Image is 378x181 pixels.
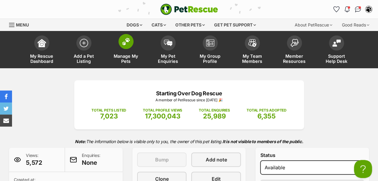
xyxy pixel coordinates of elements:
[155,156,169,163] span: Bump
[338,19,373,31] div: Good Reads
[122,19,146,31] div: Dogs
[239,54,266,64] span: My Team Members
[91,108,126,113] p: TOTAL PETS LISTED
[315,32,358,68] a: Support Help Desk
[122,38,130,45] img: manage-my-pets-icon-02211641906a0b7f246fdf0571729dbe1e7629f14944591b6c1af311fb30b64b.svg
[9,19,33,30] a: Menu
[28,54,55,64] span: My Rescue Dashboard
[366,6,372,12] img: Lynda Smith profile pic
[21,32,63,68] a: My Rescue Dashboard
[231,32,273,68] a: My Team Members
[223,139,303,144] strong: It is not visible to members of the public.
[160,4,218,15] a: PetRescue
[199,108,230,113] p: TOTAL ENQUIRIES
[345,6,349,12] img: notifications-46538b983faf8c2785f20acdc204bb7945ddae34d4c08c2a6579f10ce5e182be.svg
[147,19,170,31] div: Cats
[210,19,260,31] div: Get pet support
[83,97,295,103] p: A member of PetRescue since [DATE] 🎉
[160,4,218,15] img: logo-e224e6f780fb5917bec1dbf3a21bbac754714ae5b6737aabdf751b685950b380.svg
[26,152,42,167] p: Views:
[281,54,308,64] span: Member Resources
[171,19,209,31] div: Other pets
[26,158,42,167] span: 5,572
[137,152,187,167] button: Bump
[353,5,363,14] a: Conversations
[75,139,86,144] strong: Note:
[197,54,224,64] span: My Group Profile
[248,39,257,47] img: team-members-icon-5396bd8760b3fe7c0b43da4ab00e1e3bb1a5d9ba89233759b79545d2d3fc5d0d.svg
[155,54,182,64] span: My Pet Enquiries
[164,40,172,46] img: pet-enquiries-icon-7e3ad2cf08bfb03b45e93fb7055b45f3efa6380592205ae92323e6603595dc1f.svg
[323,54,350,64] span: Support Help Desk
[364,5,373,14] button: My account
[342,5,352,14] button: Notifications
[260,152,364,158] label: Status
[354,160,372,178] iframe: Help Scout Beacon - Open
[100,112,118,120] span: 7,023
[355,6,361,12] img: chat-41dd97257d64d25036548639549fe6c8038ab92f7586957e7f3b1b290dea8141.svg
[206,39,214,47] img: group-profile-icon-3fa3cf56718a62981997c0bc7e787c4b2cf8bcc04b72c1350f741eb67cf2f40e.svg
[38,39,46,47] img: dashboard-icon-eb2f2d2d3e046f16d808141f083e7271f6b2e854fb5c12c21221c1fb7104beca.svg
[112,54,140,64] span: Manage My Pets
[331,5,373,14] ul: Account quick links
[290,39,299,47] img: member-resources-icon-8e73f808a243e03378d46382f2149f9095a855e16c252ad45f914b54edf8863c.svg
[80,39,88,47] img: add-pet-listing-icon-0afa8454b4691262ce3f59096e99ab1cd57d4a30225e0717b998d2c9b9846f56.svg
[83,89,295,97] p: Starting Over Dog Rescue
[189,32,231,68] a: My Group Profile
[16,22,29,27] span: Menu
[70,54,97,64] span: Add a Pet Listing
[105,32,147,68] a: Manage My Pets
[82,152,100,167] p: Enquiries:
[332,39,341,47] img: help-desk-icon-fdf02630f3aa405de69fd3d07c3f3aa587a6932b1a1747fa1d2bba05be0121f9.svg
[290,19,337,31] div: About PetRescue
[273,32,315,68] a: Member Resources
[257,112,276,120] span: 6,355
[143,108,182,113] p: TOTAL PROFILE VIEWS
[331,5,341,14] a: Favourites
[145,112,180,120] span: 17,300,043
[9,135,369,148] p: The information below is visible only to you, the owner of this pet listing.
[191,152,241,167] a: Add note
[247,108,287,113] p: TOTAL PETS ADOPTED
[63,32,105,68] a: Add a Pet Listing
[82,158,100,167] span: None
[147,32,189,68] a: My Pet Enquiries
[203,112,226,120] span: 25,989
[205,156,227,163] span: Add note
